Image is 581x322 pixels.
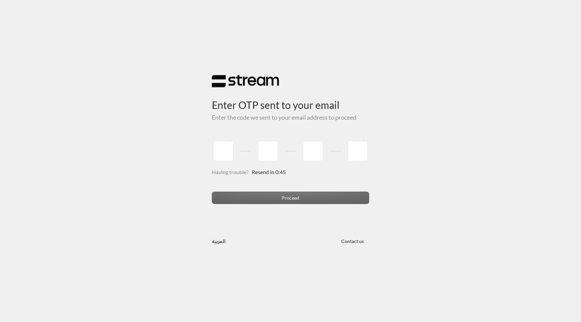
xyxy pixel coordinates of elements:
a: العربية [212,235,226,247]
span: Resend in 0:45 [252,169,286,175]
h3: Enter OTP sent to your email [212,88,369,111]
h5: Enter the code we sent to your email address to proceed [212,114,369,121]
button: Contact us [336,235,369,247]
span: Having trouble? [212,169,248,175]
a: Contact us [336,238,369,244]
img: Stream Logo [212,75,279,88]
